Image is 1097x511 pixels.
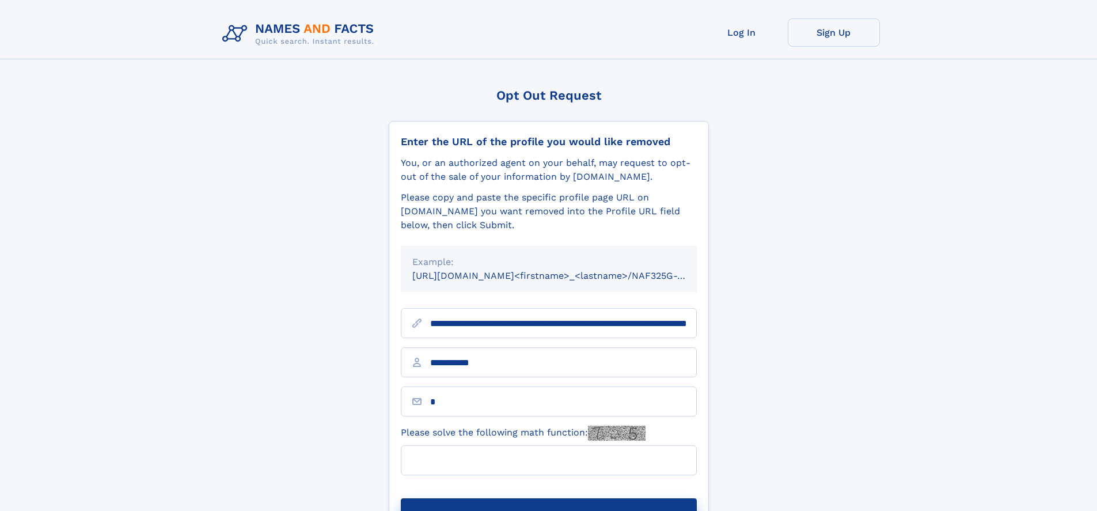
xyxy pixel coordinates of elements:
div: Please copy and paste the specific profile page URL on [DOMAIN_NAME] you want removed into the Pr... [401,191,697,232]
label: Please solve the following math function: [401,426,646,441]
a: Log In [696,18,788,47]
small: [URL][DOMAIN_NAME]<firstname>_<lastname>/NAF325G-xxxxxxxx [412,270,719,281]
div: Opt Out Request [389,88,709,103]
a: Sign Up [788,18,880,47]
img: Logo Names and Facts [218,18,384,50]
div: You, or an authorized agent on your behalf, may request to opt-out of the sale of your informatio... [401,156,697,184]
div: Enter the URL of the profile you would like removed [401,135,697,148]
div: Example: [412,255,685,269]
